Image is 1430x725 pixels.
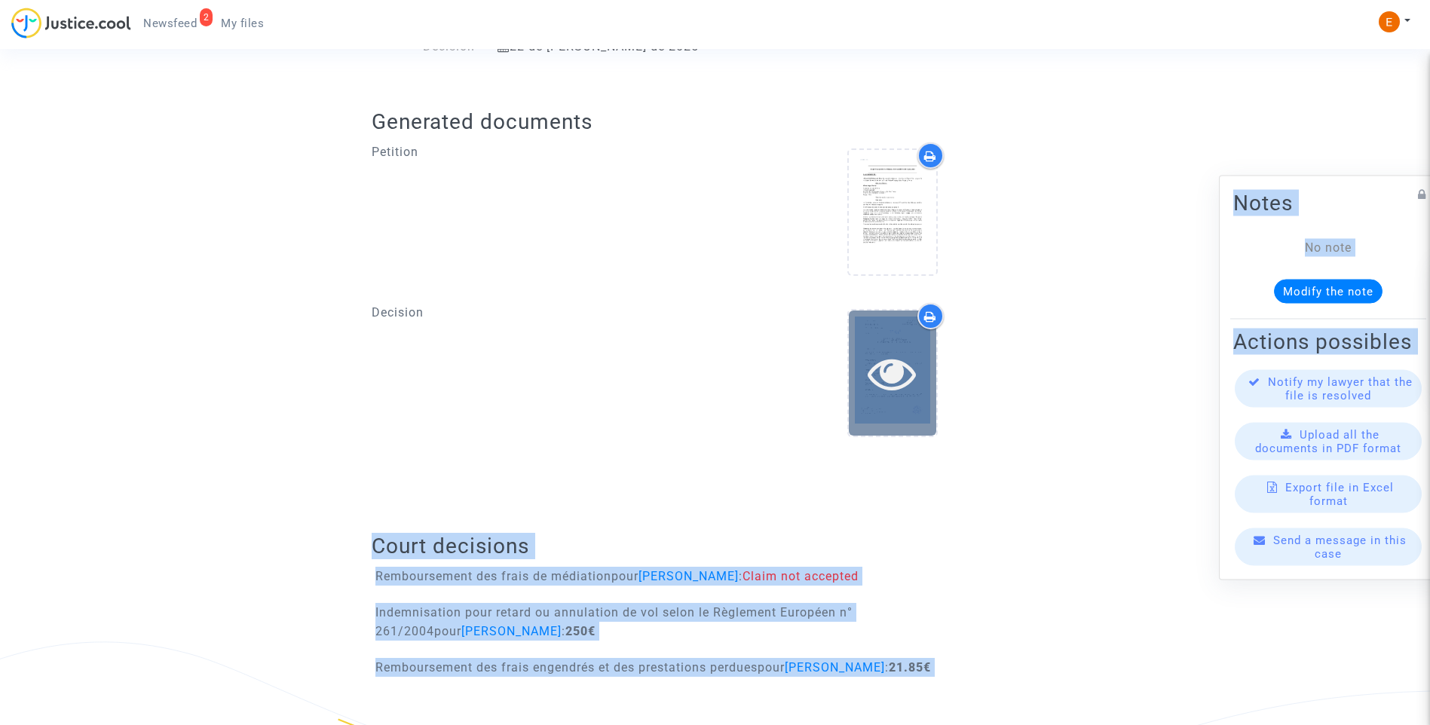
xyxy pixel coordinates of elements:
[611,569,739,583] span: pour
[1255,428,1401,455] span: Upload all the documents in PDF format
[1285,481,1394,508] span: Export file in Excel format
[375,658,931,677] p: Remboursement des frais engendrés et des prestations perdues :
[372,142,704,161] p: Petition
[11,8,131,38] img: jc-logo.svg
[1268,375,1413,402] span: Notify my lawyer that the file is resolved
[434,624,562,638] span: pour
[1379,11,1400,32] img: ACg8ocIeiFvHKe4dA5oeRFd_CiCnuxWUEc1A2wYhRJE3TTWt=s96-c
[638,569,739,583] span: [PERSON_NAME]
[1233,190,1423,216] h2: Notes
[1273,534,1407,561] span: Send a message in this case
[372,109,1058,135] h2: Generated documents
[565,624,596,638] b: 250€
[200,8,213,26] div: 2
[1233,329,1423,355] h2: Actions possibles
[889,660,931,675] b: 21.85€
[375,603,1070,641] p: Indemnisation pour retard ou annulation de vol selon le Règlement Européen n° 261/2004 :
[785,660,885,675] span: [PERSON_NAME]
[372,303,704,322] p: Decision
[221,17,264,30] span: My files
[372,533,1058,559] h2: Court decisions
[461,624,562,638] span: [PERSON_NAME]
[131,12,209,35] a: 2Newsfeed
[209,12,276,35] a: My files
[143,17,197,30] span: Newsfeed
[743,569,859,583] span: Claim not accepted
[1256,239,1401,257] div: No note
[758,660,885,675] span: pour
[1274,280,1383,304] button: Modify the note
[375,567,859,586] p: Remboursement des frais de médiation :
